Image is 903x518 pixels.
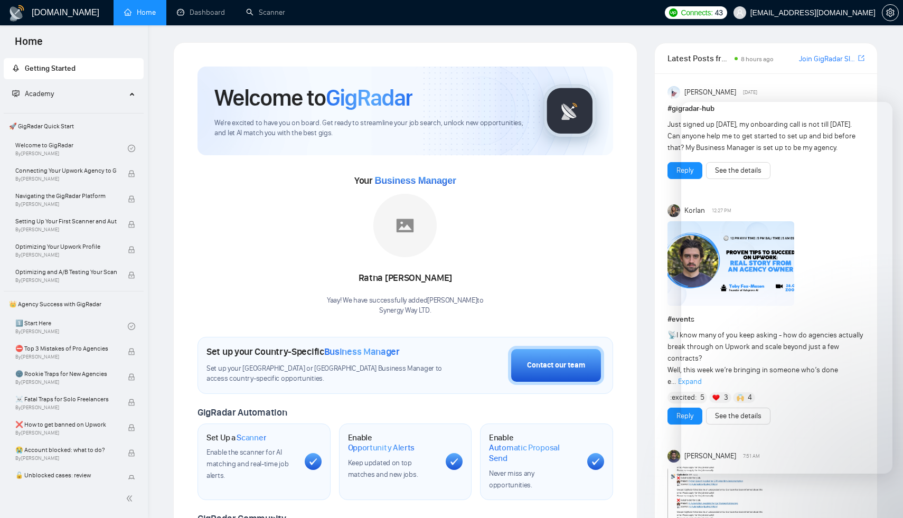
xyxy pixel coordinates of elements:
[741,55,774,63] span: 8 hours ago
[676,165,693,176] a: Reply
[15,470,117,481] span: 🔓 Unblocked cases: review
[15,267,117,277] span: Optimizing and A/B Testing Your Scanner for Better Results
[15,176,117,182] span: By [PERSON_NAME]
[15,394,117,404] span: ☠️ Fatal Traps for Solo Freelancers
[15,252,117,258] span: By [PERSON_NAME]
[128,475,135,482] span: lock
[4,58,144,79] li: Getting Started
[15,379,117,385] span: By [PERSON_NAME]
[206,432,266,443] h1: Set Up a
[882,4,899,21] button: setting
[667,331,676,340] span: 📡
[324,346,400,357] span: Business Manager
[681,102,892,474] iframe: Intercom live chat
[669,8,678,17] img: upwork-logo.png
[25,64,76,73] span: Getting Started
[15,419,117,430] span: ❌ How to get banned on Upwork
[128,195,135,203] span: lock
[489,432,579,464] h1: Enable
[667,450,680,463] img: Toby Fox-Mason
[373,194,437,257] img: placeholder.png
[6,34,51,56] span: Home
[15,369,117,379] span: 🌚 Rookie Traps for New Agencies
[206,346,400,357] h1: Set up your Country-Specific
[736,9,744,16] span: user
[670,392,697,403] span: :excited:
[15,201,117,208] span: By [PERSON_NAME]
[867,482,892,507] iframe: Intercom live chat
[128,449,135,457] span: lock
[667,204,680,217] img: Korlan
[326,83,412,112] span: GigRadar
[667,331,863,386] span: I know many of you keep asking - how do agencies actually break through on Upwork and scale beyon...
[15,165,117,176] span: Connecting Your Upwork Agency to GigRadar
[348,458,418,479] span: Keep updated on top matches and new jobs.
[246,8,285,17] a: searchScanner
[214,83,412,112] h1: Welcome to
[667,221,794,306] img: F09C1F8H75G-Event%20with%20Tobe%20Fox-Mason.png
[12,64,20,72] span: rocket
[128,373,135,381] span: lock
[15,354,117,360] span: By [PERSON_NAME]
[15,277,117,284] span: By [PERSON_NAME]
[354,175,456,186] span: Your
[5,294,143,315] span: 👑 Agency Success with GigRadar
[681,7,712,18] span: Connects:
[15,315,128,338] a: 1️⃣ Start HereBy[PERSON_NAME]
[508,346,604,385] button: Contact our team
[214,118,526,138] span: We're excited to have you on board. Get ready to streamline your job search, unlock new opportuni...
[128,145,135,152] span: check-circle
[348,442,415,453] span: Opportunity Alerts
[15,191,117,201] span: Navigating the GigRadar Platform
[206,448,288,480] span: Enable the scanner for AI matching and real-time job alerts.
[327,296,484,316] div: Yaay! We have successfully added [PERSON_NAME] to
[684,87,736,98] span: [PERSON_NAME]
[667,162,702,179] button: Reply
[327,269,484,287] div: Ratna [PERSON_NAME]
[327,306,484,316] p: Synergy Way LTD .
[882,8,899,17] a: setting
[128,246,135,253] span: lock
[206,364,445,384] span: Set up your [GEOGRAPHIC_DATA] or [GEOGRAPHIC_DATA] Business Manager to access country-specific op...
[858,53,864,63] a: export
[128,271,135,279] span: lock
[12,89,54,98] span: Academy
[12,90,20,97] span: fund-projection-screen
[15,216,117,227] span: Setting Up Your First Scanner and Auto-Bidder
[15,343,117,354] span: ⛔ Top 3 Mistakes of Pro Agencies
[667,86,680,99] img: Anisuzzaman Khan
[8,5,25,22] img: logo
[25,89,54,98] span: Academy
[5,116,143,137] span: 🚀 GigRadar Quick Start
[15,404,117,411] span: By [PERSON_NAME]
[128,323,135,330] span: check-circle
[15,430,117,436] span: By [PERSON_NAME]
[667,314,864,325] h1: # events
[15,227,117,233] span: By [PERSON_NAME]
[177,8,225,17] a: dashboardDashboard
[126,493,136,504] span: double-left
[15,137,128,160] a: Welcome to GigRadarBy[PERSON_NAME]
[374,175,456,186] span: Business Manager
[489,469,534,489] span: Never miss any opportunities.
[667,103,864,115] h1: # gigradar-hub
[543,84,596,137] img: gigradar-logo.png
[882,8,898,17] span: setting
[527,360,585,371] div: Contact our team
[799,53,856,65] a: Join GigRadar Slack Community
[15,445,117,455] span: 😭 Account blocked: what to do?
[128,170,135,177] span: lock
[124,8,156,17] a: homeHome
[128,399,135,406] span: lock
[743,88,757,97] span: [DATE]
[667,408,702,425] button: Reply
[667,52,731,65] span: Latest Posts from the GigRadar Community
[128,221,135,228] span: lock
[858,54,864,62] span: export
[489,442,579,463] span: Automatic Proposal Send
[15,455,117,462] span: By [PERSON_NAME]
[128,348,135,355] span: lock
[128,424,135,431] span: lock
[678,377,702,386] span: Expand
[676,410,693,422] a: Reply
